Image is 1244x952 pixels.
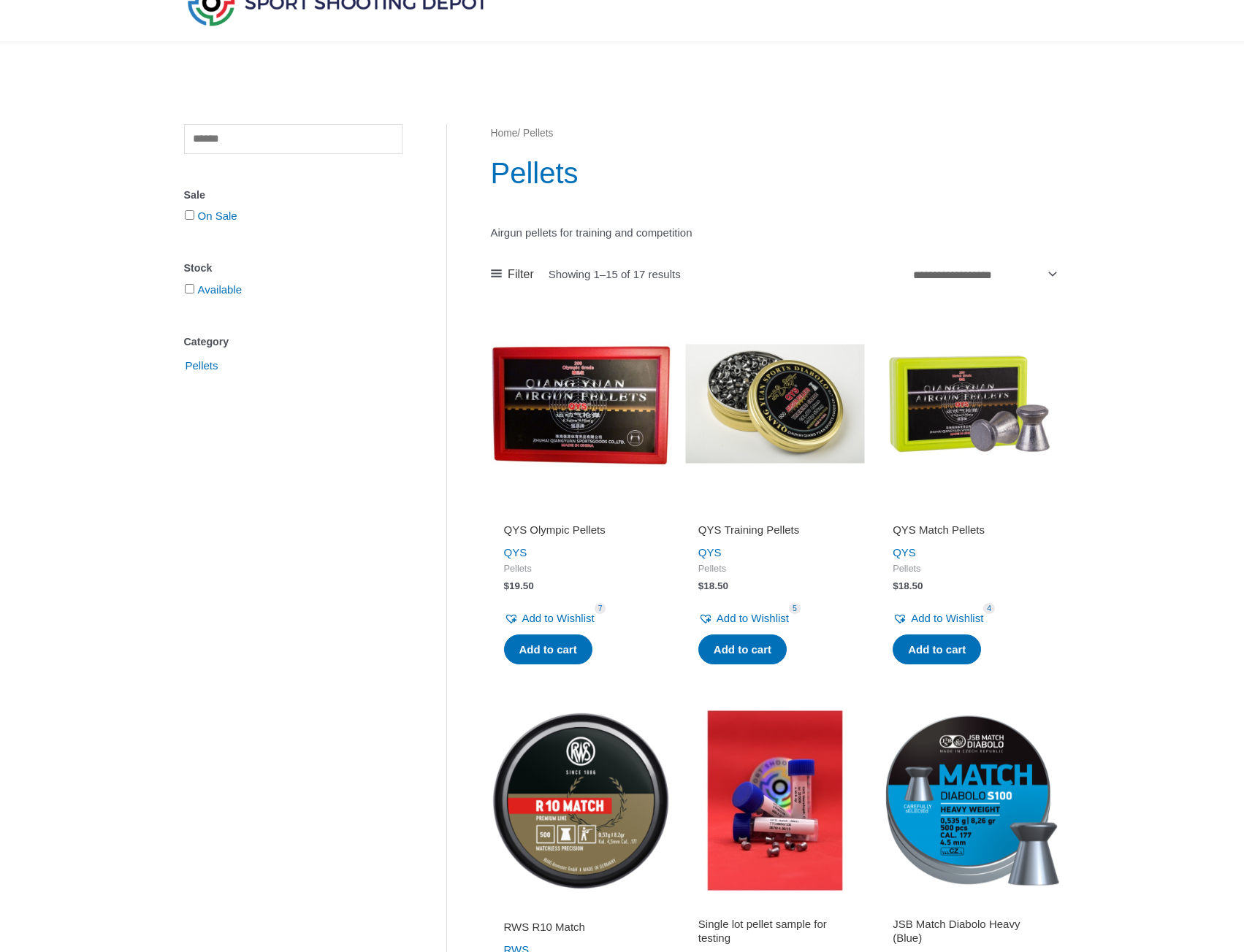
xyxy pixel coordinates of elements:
[893,917,1046,951] a: JSB Match Diabolo Heavy (Blue)
[893,523,1046,537] h2: QYS Match Pellets
[184,353,220,378] span: Pellets
[198,283,243,296] a: Available
[893,523,1046,542] a: QYS Match Pellets
[184,331,402,353] div: Category
[698,523,852,537] h2: QYS Training Pellets
[685,710,865,890] img: Single lot pellet sample for testing
[698,634,787,665] a: Add to cart: “QYS Training Pellets”
[508,264,534,285] span: Filter
[789,603,801,614] span: 5
[504,580,534,591] bdi: 19.50
[549,269,681,280] p: Showing 1–15 of 17 results
[504,546,527,558] a: QYS
[717,612,789,624] span: Add to Wishlist
[685,314,865,494] img: QYS Training Pellets
[184,358,220,371] a: Pellets
[698,917,852,945] h2: Single lot pellet sample for testing
[491,124,1060,143] nav: Breadcrumb
[184,258,402,279] div: Stock
[893,580,898,591] span: $
[491,153,1060,193] h1: Pellets
[698,580,728,591] bdi: 18.50
[504,580,510,591] span: $
[504,920,657,934] h2: RWS R10 Match
[198,210,237,222] a: On Sale
[504,899,657,917] iframe: Customer reviews powered by Trustpilot
[698,523,852,542] a: QYS Training Pellets
[504,920,657,940] a: RWS R10 Match
[184,185,402,206] div: Sale
[491,128,518,139] a: Home
[698,608,789,629] a: Add to Wishlist
[522,612,595,624] span: Add to Wishlist
[491,314,671,494] img: QYS Olympic Pellets
[504,608,595,629] a: Add to Wishlist
[893,917,1046,945] h2: JSB Match Diabolo Heavy (Blue)
[504,523,657,542] a: QYS Olympic Pellets
[595,603,606,614] span: 7
[698,899,852,917] iframe: Customer reviews powered by Trustpilot
[491,223,1060,243] p: Airgun pellets for training and competition
[698,502,852,520] iframe: Customer reviews powered by Trustpilot
[698,563,852,575] span: Pellets
[698,546,722,558] a: QYS
[504,502,657,520] iframe: Customer reviews powered by Trustpilot
[911,612,983,624] span: Add to Wishlist
[698,580,704,591] span: $
[504,634,592,665] a: Add to cart: “QYS Olympic Pellets”
[504,563,657,575] span: Pellets
[893,899,1046,917] iframe: Customer reviews powered by Trustpilot
[185,210,194,220] input: On Sale
[879,314,1059,494] img: QYS Match Pellets
[504,523,657,537] h2: QYS Olympic Pellets
[893,634,981,665] a: Add to cart: “QYS Match Pellets”
[983,603,995,614] span: 4
[893,502,1046,520] iframe: Customer reviews powered by Trustpilot
[698,917,852,951] a: Single lot pellet sample for testing
[893,580,923,591] bdi: 18.50
[491,710,671,890] img: RWS R10 Match
[893,546,916,558] a: QYS
[879,710,1059,890] img: JSB Match Diabolo Heavy
[893,608,983,629] a: Add to Wishlist
[908,263,1060,287] select: Shop order
[491,264,534,285] a: Filter
[893,563,1046,575] span: Pellets
[185,284,194,293] input: Available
